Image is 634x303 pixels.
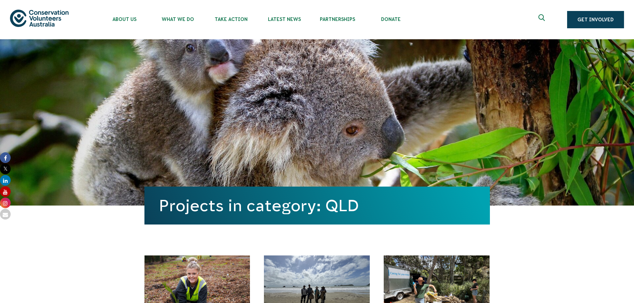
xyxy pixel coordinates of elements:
h1: Projects in category: QLD [159,197,475,215]
span: Latest News [258,17,311,22]
a: Get Involved [567,11,624,28]
span: What We Do [151,17,204,22]
img: logo.svg [10,10,69,27]
span: Donate [364,17,417,22]
button: Expand search box Close search box [534,12,550,28]
span: About Us [98,17,151,22]
span: Partnerships [311,17,364,22]
span: Expand search box [538,14,547,25]
span: Take Action [204,17,258,22]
